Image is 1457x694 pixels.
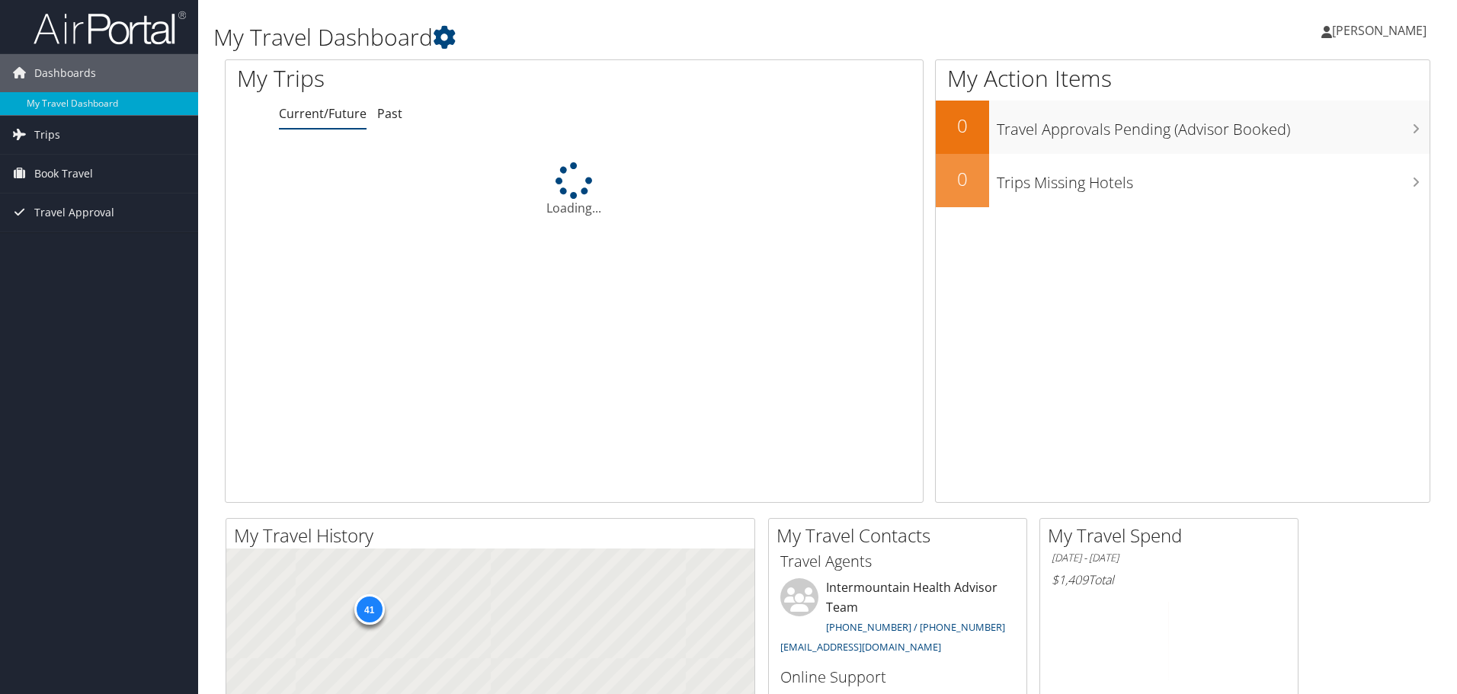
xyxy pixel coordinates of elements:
a: Current/Future [279,105,367,122]
a: 0Trips Missing Hotels [936,154,1430,207]
h2: My Travel History [234,523,754,548]
span: Dashboards [34,54,96,92]
a: [PHONE_NUMBER] / [PHONE_NUMBER] [826,620,1005,634]
h1: My Action Items [936,62,1430,94]
h2: 0 [936,166,989,192]
h1: My Trips [237,62,621,94]
h2: 0 [936,113,989,139]
h2: My Travel Spend [1048,523,1298,548]
a: 0Travel Approvals Pending (Advisor Booked) [936,101,1430,154]
h3: Trips Missing Hotels [997,165,1430,193]
h6: [DATE] - [DATE] [1052,551,1286,565]
span: $1,409 [1052,571,1088,588]
span: Trips [34,116,60,154]
a: [EMAIL_ADDRESS][DOMAIN_NAME] [780,640,941,654]
h1: My Travel Dashboard [213,21,1033,53]
li: Intermountain Health Advisor Team [773,578,1023,660]
span: Travel Approval [34,193,114,232]
h3: Travel Approvals Pending (Advisor Booked) [997,111,1430,140]
a: Past [377,105,402,122]
a: [PERSON_NAME] [1321,8,1442,53]
div: 41 [354,594,384,625]
h3: Online Support [780,667,1015,688]
div: Loading... [226,162,923,217]
h6: Total [1052,571,1286,588]
span: [PERSON_NAME] [1332,22,1427,39]
img: airportal-logo.png [34,10,186,46]
h3: Travel Agents [780,551,1015,572]
h2: My Travel Contacts [777,523,1026,548]
span: Book Travel [34,155,93,193]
